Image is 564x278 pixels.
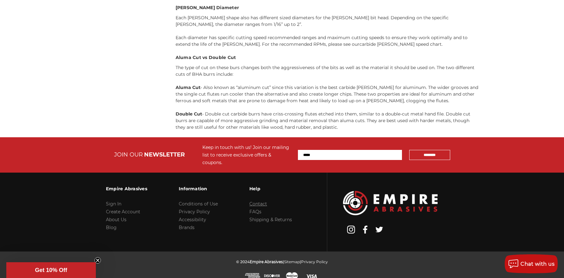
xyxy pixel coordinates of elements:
a: Accessibility [179,217,206,222]
h4: [PERSON_NAME] Diameter [176,4,479,11]
a: Conditions of Use [179,201,218,207]
p: Each [PERSON_NAME] shape also has different sized diameters for the [PERSON_NAME] bit head. Depen... [176,15,479,28]
span: JOIN OUR [114,151,143,158]
button: Chat with us [505,254,558,273]
img: Empire Abrasives Logo Image [343,191,438,215]
h3: Empire Abrasives [106,182,147,195]
a: carbide [PERSON_NAME] speed chart [359,41,442,47]
a: Privacy Policy [301,259,328,264]
a: Contact [249,201,267,207]
a: Blog [106,225,117,230]
strong: Double Cut [176,111,202,117]
h3: Help [249,182,292,195]
strong: Aluma Cut [176,85,201,90]
a: Create Account [106,209,140,215]
a: About Us [106,217,126,222]
p: - Also known as “aluminum cut” since this variation is the best carbide [PERSON_NAME] for aluminu... [176,84,479,104]
p: The type of cut on these burs changes both the aggressiveness of the bits as well as the material... [176,64,479,78]
a: Sign In [106,201,121,207]
span: Empire Abrasives [250,259,283,264]
a: Brands [179,225,195,230]
a: Sitemap [284,259,300,264]
a: FAQs [249,209,261,215]
span: Get 10% Off [35,267,67,273]
p: © 2024 | | [236,258,328,266]
span: NEWSLETTER [144,151,185,158]
a: Privacy Policy [179,209,210,215]
div: Keep in touch with us! Join our mailing list to receive exclusive offers & coupons. [202,144,292,166]
button: Close teaser [95,257,101,263]
h3: Information [179,182,218,195]
a: Shipping & Returns [249,217,292,222]
div: Get 10% OffClose teaser [6,262,96,278]
h4: Aluma Cut vs Double Cut [176,54,479,61]
p: Each diameter has specific cutting speed recommended ranges and maximum cutting speeds to ensure ... [176,34,479,48]
p: - Double cut carbide burrs have criss-crossing flutes etched into them, similar to a double-cut m... [176,111,479,131]
span: Chat with us [520,261,555,267]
